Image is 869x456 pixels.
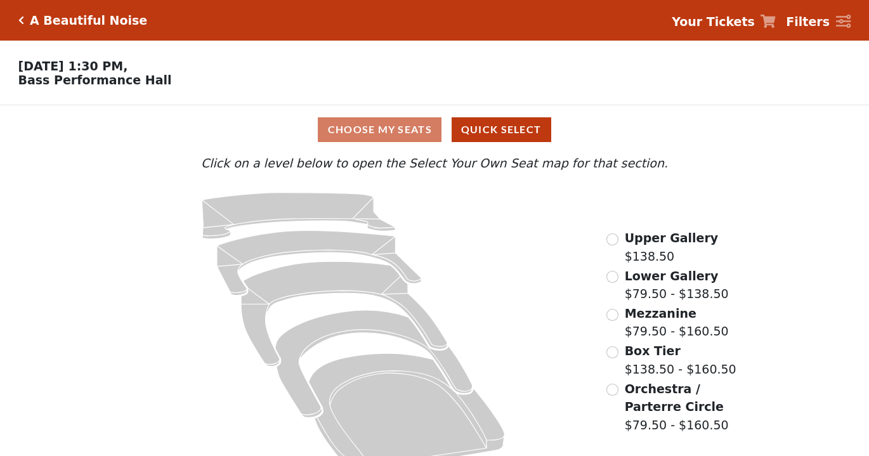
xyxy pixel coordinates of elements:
[118,154,752,173] p: Click on a level below to open the Select Your Own Seat map for that section.
[18,16,24,25] a: Click here to go back to filters
[625,269,719,283] span: Lower Gallery
[30,13,147,28] h5: A Beautiful Noise
[625,380,752,434] label: $79.50 - $160.50
[786,13,851,31] a: Filters
[786,15,830,29] strong: Filters
[625,342,736,378] label: $138.50 - $160.50
[625,344,681,358] span: Box Tier
[672,15,755,29] strong: Your Tickets
[625,231,719,245] span: Upper Gallery
[672,13,776,31] a: Your Tickets
[625,229,719,265] label: $138.50
[202,193,395,239] path: Upper Gallery - Seats Available: 263
[625,382,724,414] span: Orchestra / Parterre Circle
[625,267,729,303] label: $79.50 - $138.50
[625,304,729,341] label: $79.50 - $160.50
[452,117,551,142] button: Quick Select
[625,306,696,320] span: Mezzanine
